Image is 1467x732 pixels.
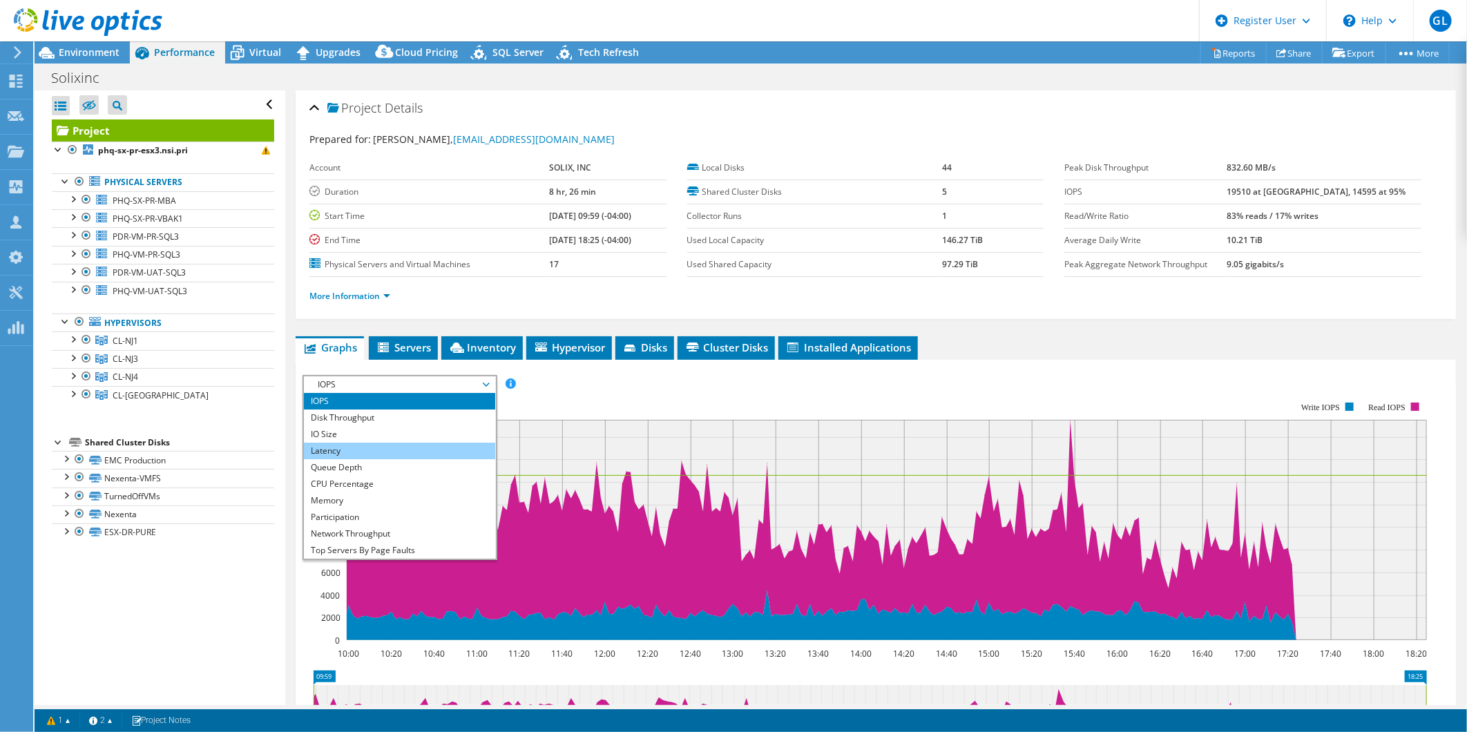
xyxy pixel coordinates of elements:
span: CL-NJ4 [113,371,138,383]
li: Network Throughput [304,526,495,542]
label: Read/Write Ratio [1064,209,1227,223]
span: Tech Refresh [578,46,639,59]
b: 19510 at [GEOGRAPHIC_DATA], 14595 at 95% [1227,186,1406,198]
text: 15:20 [1021,648,1042,659]
a: phq-sx-pr-esx3.nsi.pri [52,142,274,160]
a: CL-NJ1 [52,331,274,349]
b: [DATE] 09:59 (-04:00) [549,210,631,222]
label: IOPS [1064,185,1227,199]
span: Cluster Disks [684,340,768,354]
a: PHQ-SX-PR-MBA [52,191,274,209]
text: 2000 [321,612,341,624]
a: ESX-DR-PURE [52,523,274,541]
text: 11:40 [551,648,573,659]
text: 16:00 [1106,648,1128,659]
span: CL-[GEOGRAPHIC_DATA] [113,389,209,401]
label: Collector Runs [687,209,942,223]
span: CL-NJ3 [113,353,138,365]
text: 14:20 [893,648,914,659]
text: 12:00 [594,648,615,659]
label: End Time [309,233,549,247]
span: Project [327,102,381,115]
span: CL-NJ1 [113,335,138,347]
a: 2 [79,712,122,729]
a: Export [1322,42,1386,64]
text: 11:00 [466,648,488,659]
label: Used Shared Capacity [687,258,942,271]
a: PDR-VM-PR-SQL3 [52,227,274,245]
text: 14:00 [850,648,872,659]
a: PDR-VM-UAT-SQL3 [52,264,274,282]
span: PDR-VM-UAT-SQL3 [113,267,186,278]
text: 10:20 [381,648,402,659]
label: Peak Disk Throughput [1064,161,1227,175]
text: 13:40 [807,648,829,659]
span: Performance [154,46,215,59]
li: IOPS [304,393,495,410]
a: Project [52,119,274,142]
text: 18:00 [1363,648,1384,659]
span: PHQ-VM-PR-SQL3 [113,249,180,260]
text: 10:00 [338,648,359,659]
span: Upgrades [316,46,361,59]
li: CPU Percentage [304,476,495,492]
label: Physical Servers and Virtual Machines [309,258,549,271]
text: 10:40 [423,648,445,659]
a: Hypervisors [52,314,274,331]
span: PDR-VM-PR-SQL3 [113,231,179,242]
b: 832.60 MB/s [1227,162,1276,173]
b: 44 [942,162,952,173]
text: 6000 [321,567,341,579]
span: Environment [59,46,119,59]
a: More [1385,42,1450,64]
span: SQL Server [492,46,544,59]
label: Peak Aggregate Network Throughput [1064,258,1227,271]
span: [PERSON_NAME], [373,133,615,146]
label: Used Local Capacity [687,233,942,247]
span: PHQ-SX-PR-MBA [113,195,176,206]
a: PHQ-SX-PR-VBAK1 [52,209,274,227]
text: 15:00 [978,648,999,659]
a: CL-DALLAS [52,386,274,404]
b: SOLIX, INC [549,162,591,173]
label: Prepared for: [309,133,371,146]
span: GL [1430,10,1452,32]
label: Shared Cluster Disks [687,185,942,199]
h1: Solixinc [45,70,121,86]
text: 11:20 [508,648,530,659]
text: Write IOPS [1301,403,1340,412]
a: TurnedOffVMs [52,488,274,505]
li: Queue Depth [304,459,495,476]
label: Local Disks [687,161,942,175]
text: 13:20 [765,648,786,659]
a: Physical Servers [52,173,274,191]
a: Share [1266,42,1323,64]
span: PHQ-VM-UAT-SQL3 [113,285,187,297]
b: 83% reads / 17% writes [1227,210,1319,222]
a: CL-NJ3 [52,350,274,368]
a: Project Notes [122,712,200,729]
label: Account [309,161,549,175]
a: PHQ-VM-PR-SQL3 [52,246,274,264]
label: Duration [309,185,549,199]
li: Disk Throughput [304,410,495,426]
b: 17 [549,258,559,270]
b: [DATE] 18:25 (-04:00) [549,234,631,246]
li: IO Size [304,426,495,443]
li: Memory [304,492,495,509]
text: 17:40 [1320,648,1341,659]
b: 97.29 TiB [942,258,978,270]
b: 146.27 TiB [942,234,983,246]
text: 17:00 [1234,648,1256,659]
a: CL-NJ4 [52,368,274,386]
span: Details [385,99,423,116]
a: [EMAIL_ADDRESS][DOMAIN_NAME] [453,133,615,146]
a: Reports [1200,42,1267,64]
span: Virtual [249,46,281,59]
span: Disks [622,340,667,354]
span: Hypervisor [533,340,605,354]
li: Latency [304,443,495,459]
b: 8 hr, 26 min [549,186,596,198]
text: 12:20 [637,648,658,659]
text: 18:20 [1406,648,1427,659]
